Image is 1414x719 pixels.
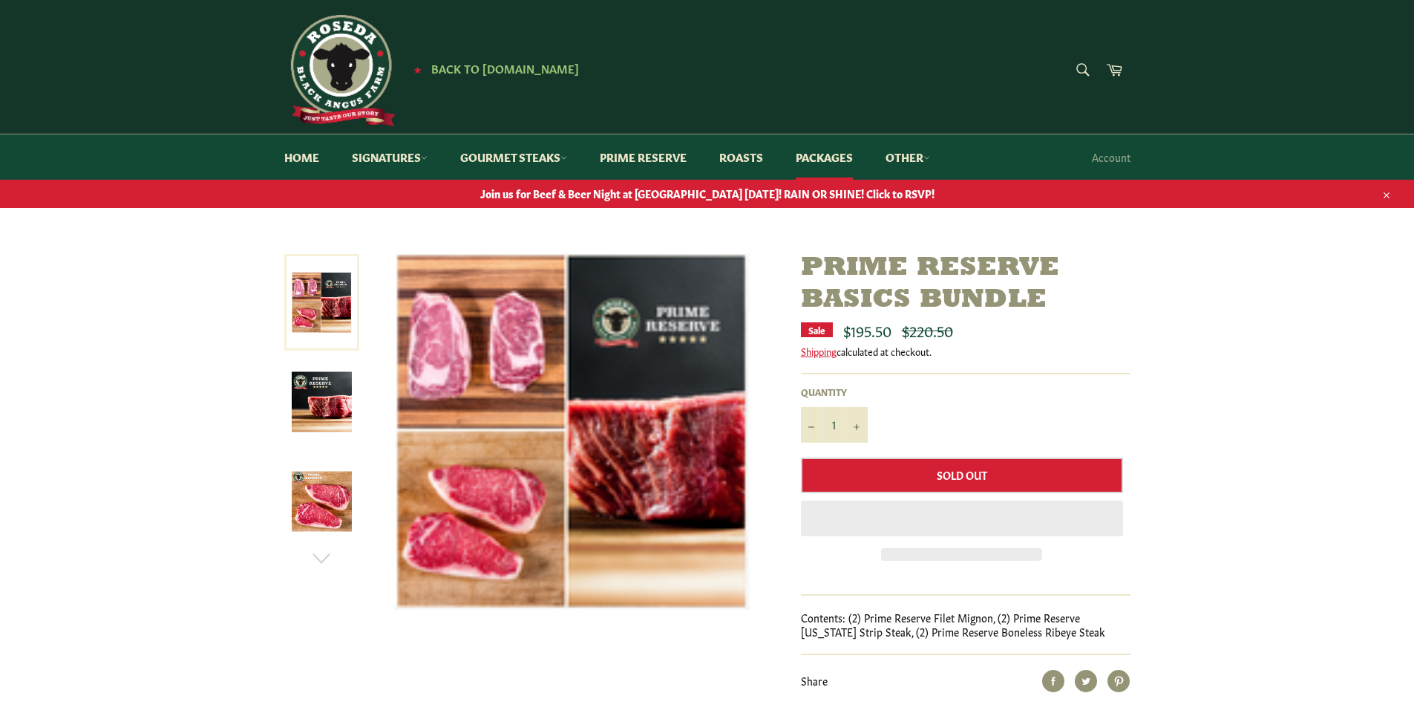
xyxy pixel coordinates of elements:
span: Share [801,673,828,688]
a: Roasts [704,134,778,180]
a: Other [871,134,945,180]
img: Roseda Beef [284,15,396,126]
img: Prime Reserve Basics Bundle [292,372,352,432]
button: Sold Out [801,458,1123,493]
a: Home [269,134,334,180]
a: ★ Back to [DOMAIN_NAME] [406,63,579,75]
label: Quantity [801,385,868,398]
button: Increase item quantity by one [845,407,868,443]
a: Signatures [337,134,442,180]
span: Sold Out [937,467,987,482]
span: Back to [DOMAIN_NAME] [431,60,579,76]
a: Gourmet Steaks [445,134,582,180]
p: Contents: (2) Prime Reserve Filet Mignon, (2) Prime Reserve [US_STATE] Strip Steak, (2) Prime Res... [801,611,1130,640]
span: $195.50 [843,319,891,340]
s: $220.50 [902,319,953,340]
img: Prime Reserve Basics Bundle [292,472,352,532]
span: ★ [413,63,422,75]
img: Prime Reserve Basics Bundle [395,253,749,610]
a: Shipping [801,344,837,358]
div: Sale [801,322,833,337]
a: Packages [781,134,868,180]
div: calculated at checkout. [801,345,1130,358]
a: Prime Reserve [585,134,701,180]
a: Account [1084,135,1138,179]
button: Reduce item quantity by one [801,407,823,443]
h1: Prime Reserve Basics Bundle [801,253,1130,316]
